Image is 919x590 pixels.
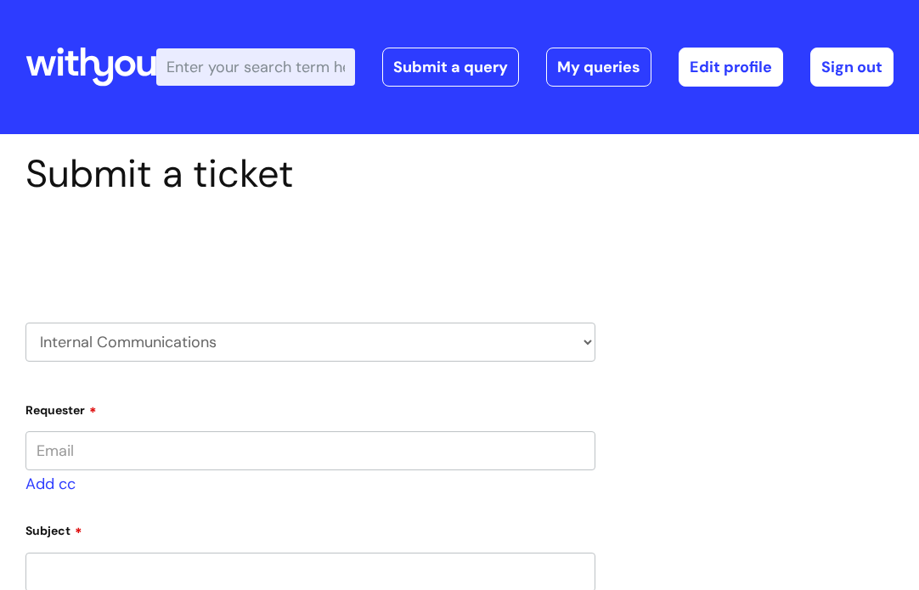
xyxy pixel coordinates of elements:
[156,48,355,86] input: Enter your search term here...
[25,236,595,267] h2: Select issue type
[25,431,595,470] input: Email
[546,48,651,87] a: My queries
[156,48,894,87] div: | -
[679,48,783,87] a: Edit profile
[25,397,595,418] label: Requester
[382,48,519,87] a: Submit a query
[25,518,595,538] label: Subject
[25,151,595,197] h1: Submit a ticket
[810,48,894,87] a: Sign out
[25,474,76,494] a: Add cc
